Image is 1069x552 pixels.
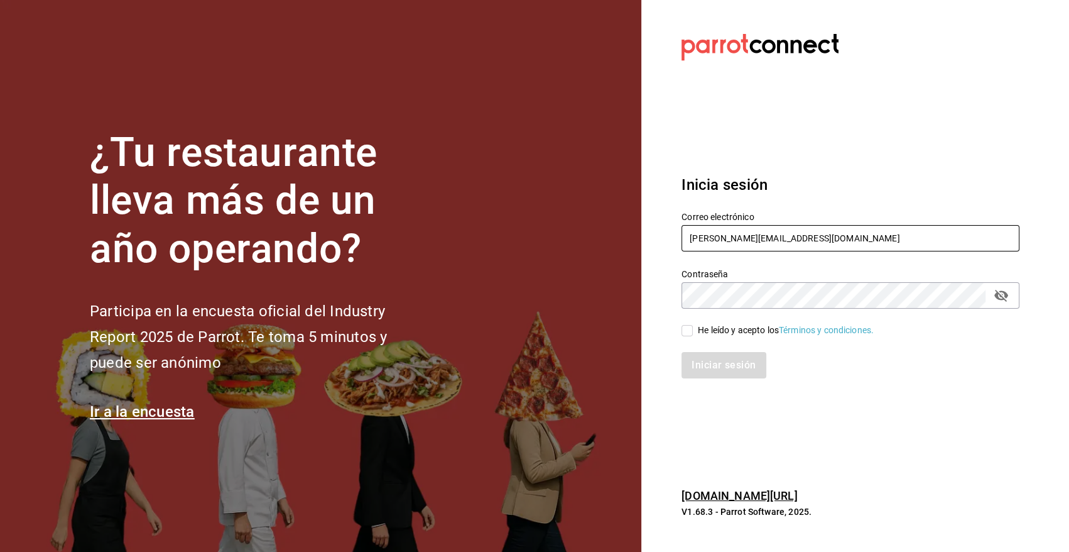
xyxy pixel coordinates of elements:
p: V1.68.3 - Parrot Software, 2025. [681,505,1019,518]
div: He leído y acepto los [698,324,874,337]
label: Correo electrónico [681,212,1019,221]
a: Ir a la encuesta [90,403,195,421]
a: Términos y condiciones. [779,325,874,335]
input: Ingresa tu correo electrónico [681,225,1019,251]
button: passwordField [990,285,1012,306]
h1: ¿Tu restaurante lleva más de un año operando? [90,129,429,273]
h3: Inicia sesión [681,174,1019,196]
a: [DOMAIN_NAME][URL] [681,489,797,502]
h2: Participa en la encuesta oficial del Industry Report 2025 de Parrot. Te toma 5 minutos y puede se... [90,299,429,375]
label: Contraseña [681,269,1019,278]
